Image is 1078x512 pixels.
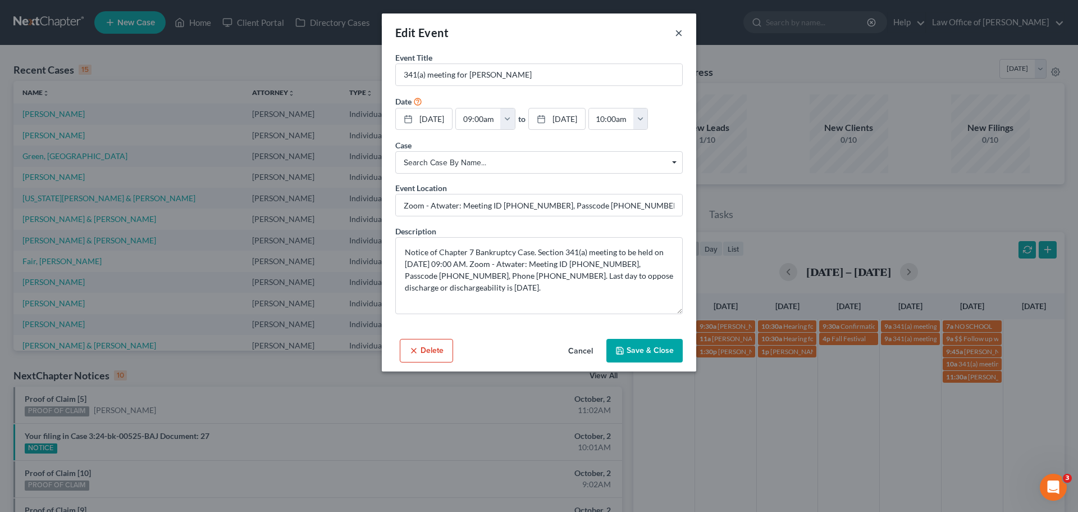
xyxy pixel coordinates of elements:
[395,182,447,194] label: Event Location
[518,113,526,125] label: to
[1063,474,1072,483] span: 3
[395,151,683,174] span: Select box activate
[456,108,501,130] input: -- : --
[396,108,452,130] a: [DATE]
[395,96,412,107] label: Date
[395,26,449,39] span: Edit Event
[529,108,585,130] a: [DATE]
[606,339,683,363] button: Save & Close
[395,225,436,237] label: Description
[559,340,602,363] button: Cancel
[395,139,412,151] label: Case
[675,26,683,39] button: ×
[1040,474,1067,501] iframe: Intercom live chat
[396,64,682,85] input: Enter event name...
[395,53,432,62] span: Event Title
[400,339,453,363] button: Delete
[589,108,634,130] input: -- : --
[404,157,674,169] span: Search case by name...
[396,194,682,216] input: Enter location...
